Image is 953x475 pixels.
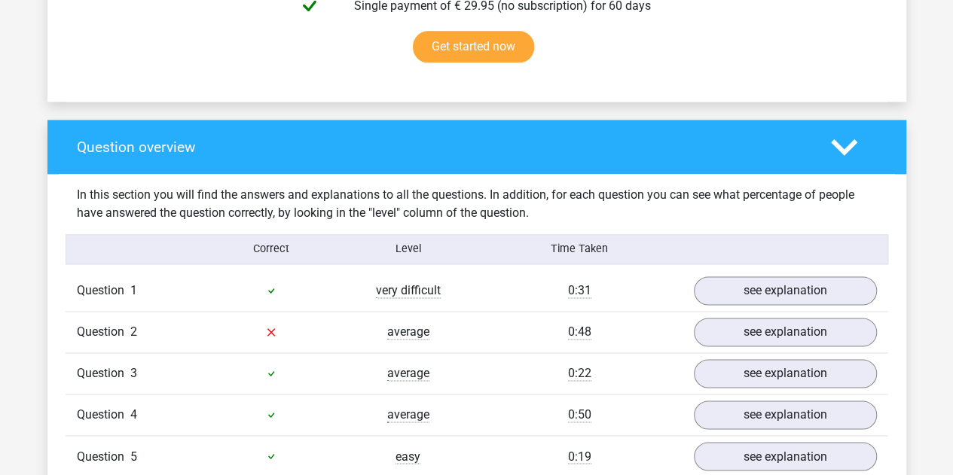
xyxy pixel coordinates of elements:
span: Question [77,323,130,341]
div: Level [340,241,477,257]
span: easy [396,449,420,464]
a: see explanation [694,400,877,429]
span: 0:31 [568,283,591,298]
div: In this section you will find the answers and explanations to all the questions. In addition, for... [66,186,888,222]
span: 4 [130,407,137,422]
span: 0:50 [568,407,591,422]
span: Question [77,282,130,300]
h4: Question overview [77,139,808,156]
a: see explanation [694,276,877,305]
a: see explanation [694,318,877,346]
div: Time Taken [476,241,682,257]
div: Correct [203,241,340,257]
span: 0:48 [568,324,591,340]
span: 2 [130,324,137,339]
a: Get started now [413,31,534,62]
span: Question [77,406,130,424]
span: very difficult [376,283,441,298]
span: Question [77,447,130,465]
a: see explanation [694,442,877,470]
span: 0:22 [568,366,591,381]
span: 1 [130,283,137,297]
span: average [387,324,429,340]
span: average [387,366,429,381]
span: 3 [130,366,137,380]
span: 5 [130,449,137,463]
a: see explanation [694,359,877,388]
span: average [387,407,429,422]
span: 0:19 [568,449,591,464]
span: Question [77,364,130,382]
